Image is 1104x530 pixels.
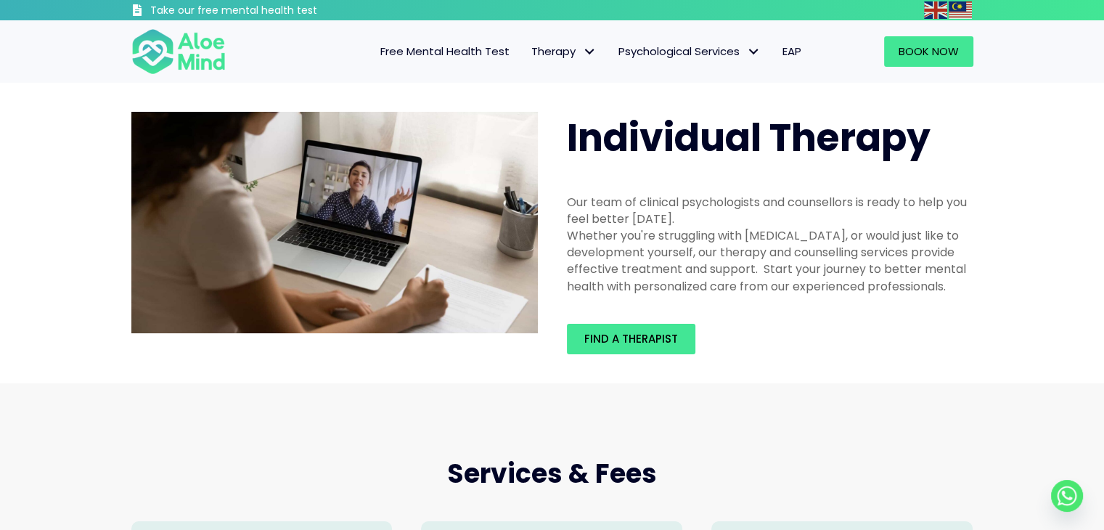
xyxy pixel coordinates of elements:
span: Therapy: submenu [579,41,600,62]
div: Whether you're struggling with [MEDICAL_DATA], or would just like to development yourself, our th... [567,227,973,295]
a: Book Now [884,36,973,67]
a: Take our free mental health test [131,4,395,20]
a: Whatsapp [1051,480,1083,512]
a: TherapyTherapy: submenu [520,36,608,67]
h3: Take our free mental health test [150,4,395,18]
a: Malay [949,1,973,18]
a: Find a therapist [567,324,695,354]
img: Aloe mind Logo [131,28,226,76]
img: en [924,1,947,19]
a: English [924,1,949,18]
img: ms [949,1,972,19]
img: Therapy online individual [131,112,538,334]
span: Individual Therapy [567,111,931,164]
div: Our team of clinical psychologists and counsellors is ready to help you feel better [DATE]. [567,194,973,227]
a: EAP [772,36,812,67]
a: Free Mental Health Test [369,36,520,67]
span: Therapy [531,44,597,59]
span: Services & Fees [447,455,657,492]
span: Psychological Services: submenu [743,41,764,62]
a: Psychological ServicesPsychological Services: submenu [608,36,772,67]
span: Find a therapist [584,331,678,346]
span: Psychological Services [618,44,761,59]
span: EAP [782,44,801,59]
span: Free Mental Health Test [380,44,510,59]
nav: Menu [245,36,812,67]
span: Book Now [899,44,959,59]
